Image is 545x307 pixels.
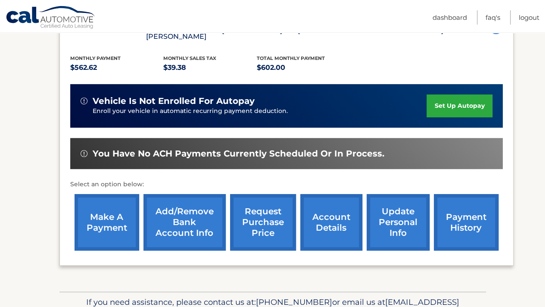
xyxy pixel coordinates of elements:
a: make a payment [75,194,139,251]
p: $562.62 [70,62,164,74]
a: Add/Remove bank account info [143,194,226,251]
a: set up autopay [427,94,492,117]
span: Monthly sales Tax [163,55,216,61]
a: Cal Automotive [6,6,96,31]
img: alert-white.svg [81,97,87,104]
p: $39.38 [163,62,257,74]
a: FAQ's [486,10,500,25]
span: vehicle is not enrolled for autopay [93,96,255,107]
a: update personal info [367,194,430,251]
span: Total Monthly Payment [257,55,325,61]
span: You have no ACH payments currently scheduled or in process. [93,148,384,159]
span: [PHONE_NUMBER] [256,297,332,307]
a: account details [300,194,362,251]
span: Monthly Payment [70,55,121,61]
a: payment history [434,194,498,251]
a: request purchase price [230,194,296,251]
a: Logout [519,10,539,25]
p: $602.00 [257,62,350,74]
img: alert-white.svg [81,150,87,157]
a: Dashboard [433,10,467,25]
p: Enroll your vehicle in automatic recurring payment deduction. [93,107,427,116]
p: Select an option below: [70,179,503,190]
